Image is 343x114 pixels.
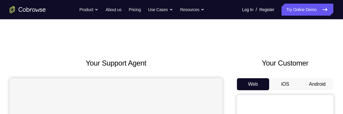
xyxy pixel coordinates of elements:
[301,78,333,90] button: Android
[242,4,253,16] a: Log In
[10,6,46,13] a: Go to the home page
[269,78,301,90] button: iOS
[80,4,99,16] button: Product
[10,58,222,69] h2: Your Support Agent
[180,4,205,16] button: Resources
[148,4,173,16] button: Use Cases
[129,4,141,16] a: Pricing
[256,6,257,13] span: /
[260,4,274,16] a: Register
[282,4,333,16] a: Try Online Demo
[237,78,269,90] button: Web
[105,4,121,16] a: About us
[237,58,333,69] h2: Your Customer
